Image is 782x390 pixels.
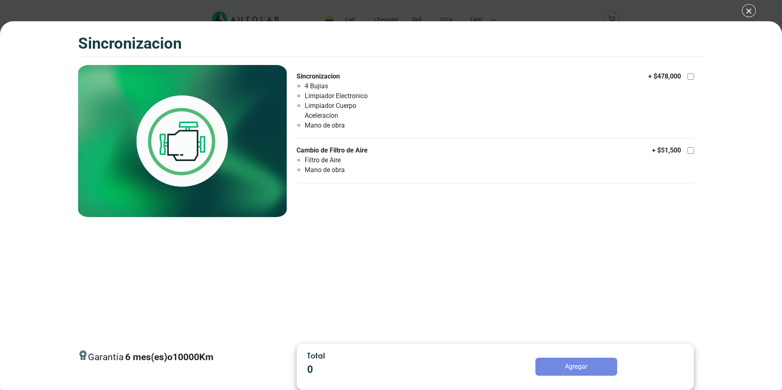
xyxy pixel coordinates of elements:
li: Mano de obra [305,165,391,175]
span: Garantía [88,350,213,371]
button: Agregar [535,358,617,376]
p: Cambio de Filtro de Aire [297,146,391,155]
li: Filtro de Aire [305,155,391,165]
li: Limpiador Cuerpo Aceleracion [305,101,391,121]
p: Sincronizacion [297,72,391,81]
p: 6 mes(es) o 10000 Km [125,350,213,364]
li: Mano de obra [305,121,391,130]
li: 4 Bujias [305,81,391,91]
li: Limpiador Electronico [305,91,391,101]
h3: SINCRONIZACION [78,34,182,53]
p: 0 [307,362,457,377]
span: Total [307,351,325,360]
